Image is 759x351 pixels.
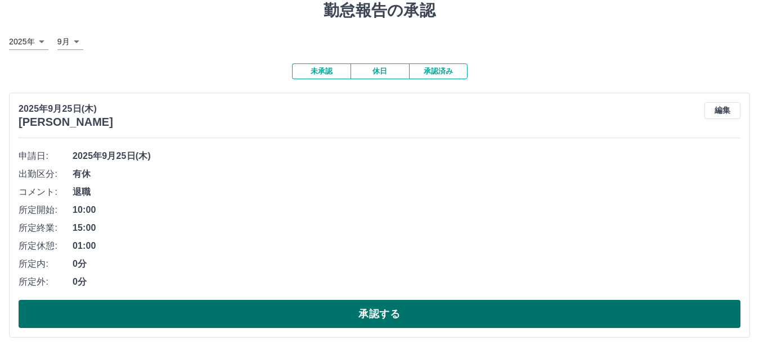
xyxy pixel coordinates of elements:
[19,239,73,253] span: 所定休憩:
[73,275,740,289] span: 0分
[704,102,740,119] button: 編集
[73,257,740,271] span: 0分
[73,203,740,217] span: 10:00
[19,102,113,116] p: 2025年9月25日(木)
[351,63,409,79] button: 休日
[19,257,73,271] span: 所定内:
[292,63,351,79] button: 未承認
[19,149,73,163] span: 申請日:
[19,300,740,328] button: 承認する
[73,239,740,253] span: 01:00
[19,203,73,217] span: 所定開始:
[19,221,73,235] span: 所定終業:
[73,185,740,199] span: 退職
[19,275,73,289] span: 所定外:
[57,34,83,50] div: 9月
[19,116,113,129] h3: [PERSON_NAME]
[19,185,73,199] span: コメント:
[19,167,73,181] span: 出勤区分:
[409,63,468,79] button: 承認済み
[73,167,740,181] span: 有休
[9,1,750,20] h1: 勤怠報告の承認
[9,34,48,50] div: 2025年
[73,221,740,235] span: 15:00
[73,149,740,163] span: 2025年9月25日(木)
